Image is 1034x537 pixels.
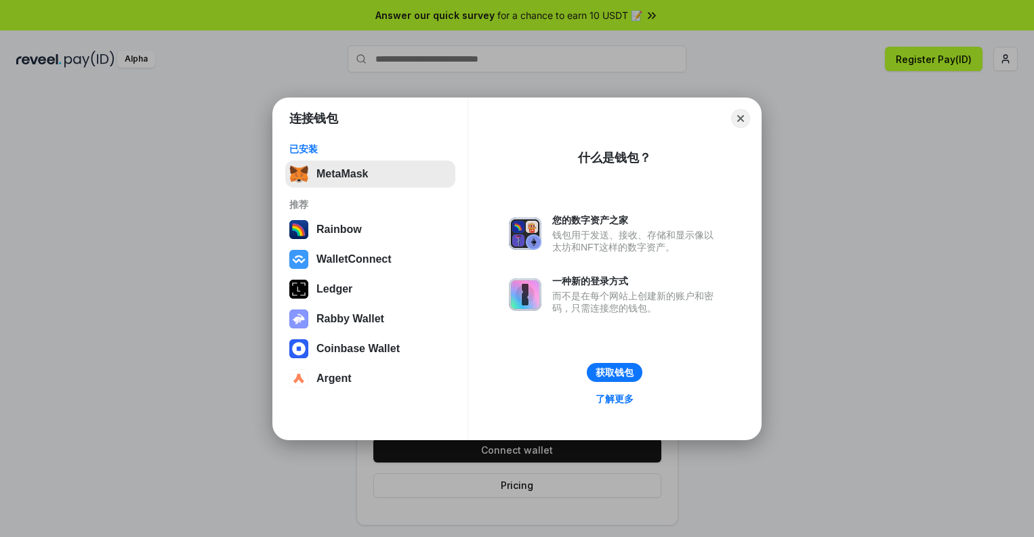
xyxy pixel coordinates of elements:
div: 一种新的登录方式 [552,275,720,287]
h1: 连接钱包 [289,110,338,127]
img: svg+xml,%3Csvg%20width%3D%22120%22%20height%3D%22120%22%20viewBox%3D%220%200%20120%20120%22%20fil... [289,220,308,239]
button: MetaMask [285,160,455,188]
a: 了解更多 [587,390,642,408]
button: Ledger [285,276,455,303]
img: svg+xml,%3Csvg%20xmlns%3D%22http%3A%2F%2Fwww.w3.org%2F2000%2Fsvg%22%20width%3D%2228%22%20height%3... [289,280,308,299]
div: Coinbase Wallet [316,343,400,355]
img: svg+xml,%3Csvg%20width%3D%2228%22%20height%3D%2228%22%20viewBox%3D%220%200%2028%2028%22%20fill%3D... [289,250,308,269]
button: Rainbow [285,216,455,243]
div: 而不是在每个网站上创建新的账户和密码，只需连接您的钱包。 [552,290,720,314]
button: Coinbase Wallet [285,335,455,362]
div: Rainbow [316,223,362,236]
div: 了解更多 [596,393,634,405]
button: 获取钱包 [587,363,642,382]
button: Close [731,109,750,128]
div: Ledger [316,283,352,295]
img: svg+xml,%3Csvg%20width%3D%2228%22%20height%3D%2228%22%20viewBox%3D%220%200%2028%2028%22%20fill%3D... [289,369,308,388]
div: 您的数字资产之家 [552,214,720,226]
img: svg+xml,%3Csvg%20xmlns%3D%22http%3A%2F%2Fwww.w3.org%2F2000%2Fsvg%22%20fill%3D%22none%22%20viewBox... [509,217,541,250]
div: 推荐 [289,198,451,211]
img: svg+xml,%3Csvg%20width%3D%2228%22%20height%3D%2228%22%20viewBox%3D%220%200%2028%2028%22%20fill%3D... [289,339,308,358]
button: Argent [285,365,455,392]
div: Rabby Wallet [316,313,384,325]
div: WalletConnect [316,253,392,265]
img: svg+xml,%3Csvg%20fill%3D%22none%22%20height%3D%2233%22%20viewBox%3D%220%200%2035%2033%22%20width%... [289,165,308,184]
div: MetaMask [316,168,368,180]
img: svg+xml,%3Csvg%20xmlns%3D%22http%3A%2F%2Fwww.w3.org%2F2000%2Fsvg%22%20fill%3D%22none%22%20viewBox... [509,278,541,311]
div: 获取钱包 [596,366,634,379]
div: Argent [316,372,352,385]
div: 什么是钱包？ [578,150,651,166]
button: WalletConnect [285,246,455,273]
img: svg+xml,%3Csvg%20xmlns%3D%22http%3A%2F%2Fwww.w3.org%2F2000%2Fsvg%22%20fill%3D%22none%22%20viewBox... [289,309,308,328]
div: 已安装 [289,143,451,155]
button: Rabby Wallet [285,305,455,332]
div: 钱包用于发送、接收、存储和显示像以太坊和NFT这样的数字资产。 [552,229,720,253]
